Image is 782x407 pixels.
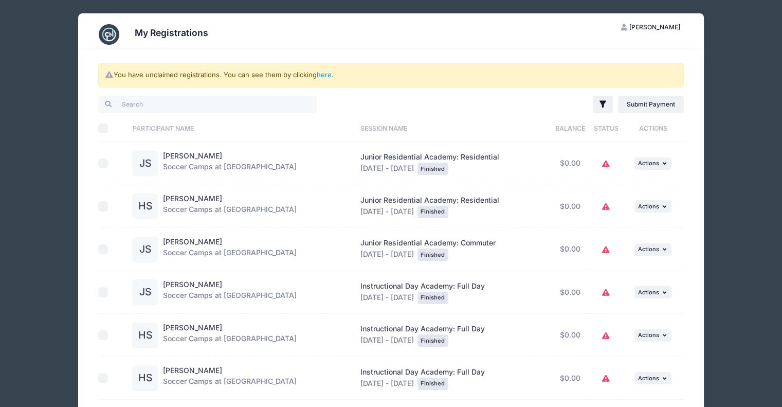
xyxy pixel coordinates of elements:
[355,115,550,142] th: Session Name: activate to sort column ascending
[132,365,158,391] div: HS
[550,314,590,357] td: $0.00
[638,160,659,167] span: Actions
[634,200,671,213] button: Actions
[163,194,222,203] a: [PERSON_NAME]
[163,237,297,262] div: Soccer Camps at [GEOGRAPHIC_DATA]
[417,334,448,347] div: Finished
[132,331,158,340] a: HS
[360,324,485,333] span: Instructional Day Academy: Full Day
[417,206,448,218] div: Finished
[163,366,222,375] a: [PERSON_NAME]
[360,281,545,304] div: [DATE] - [DATE]
[638,245,659,253] span: Actions
[638,375,659,382] span: Actions
[360,324,545,347] div: [DATE] - [DATE]
[360,152,545,175] div: [DATE] - [DATE]
[612,19,689,36] button: [PERSON_NAME]
[634,286,671,298] button: Actions
[132,288,158,297] a: JS
[360,238,545,261] div: [DATE] - [DATE]
[417,163,448,175] div: Finished
[629,23,680,31] span: [PERSON_NAME]
[163,151,222,160] a: [PERSON_NAME]
[135,27,208,38] h3: My Registrations
[132,160,158,168] a: JS
[634,329,671,342] button: Actions
[163,280,222,289] a: [PERSON_NAME]
[550,185,590,228] td: $0.00
[163,365,297,391] div: Soccer Camps at [GEOGRAPHIC_DATA]
[360,367,545,390] div: [DATE] - [DATE]
[638,203,659,210] span: Actions
[417,249,448,261] div: Finished
[360,367,485,376] span: Instructional Day Academy: Full Day
[99,24,119,45] img: CampNetwork
[132,323,158,348] div: HS
[98,96,317,113] input: Search
[163,323,222,332] a: [PERSON_NAME]
[98,63,684,87] div: You have unclaimed registrations. You can see them by clicking .
[634,243,671,256] button: Actions
[417,292,448,304] div: Finished
[634,372,671,384] button: Actions
[417,378,448,390] div: Finished
[132,237,158,262] div: JS
[132,193,158,219] div: HS
[163,323,297,348] div: Soccer Camps at [GEOGRAPHIC_DATA]
[638,289,659,296] span: Actions
[550,271,590,314] td: $0.00
[132,245,158,254] a: JS
[163,279,297,305] div: Soccer Camps at [GEOGRAPHIC_DATA]
[132,279,158,305] div: JS
[360,152,499,161] span: Junior Residential Academy: Residential
[360,195,545,218] div: [DATE] - [DATE]
[128,115,356,142] th: Participant Name: activate to sort column ascending
[317,70,332,79] a: here
[550,228,590,271] td: $0.00
[618,96,684,113] a: Submit Payment
[132,151,158,176] div: JS
[360,238,496,247] span: Junior Residential Academy: Commuter
[132,202,158,211] a: HS
[163,151,297,176] div: Soccer Camps at [GEOGRAPHIC_DATA]
[550,357,590,400] td: $0.00
[634,157,671,170] button: Actions
[163,237,222,246] a: [PERSON_NAME]
[590,115,623,142] th: Status: activate to sort column ascending
[132,374,158,383] a: HS
[163,193,297,219] div: Soccer Camps at [GEOGRAPHIC_DATA]
[550,115,590,142] th: Balance: activate to sort column ascending
[638,331,659,339] span: Actions
[623,115,684,142] th: Actions: activate to sort column ascending
[360,196,499,204] span: Junior Residential Academy: Residential
[360,281,485,290] span: Instructional Day Academy: Full Day
[98,115,128,142] th: Select All
[550,142,590,185] td: $0.00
